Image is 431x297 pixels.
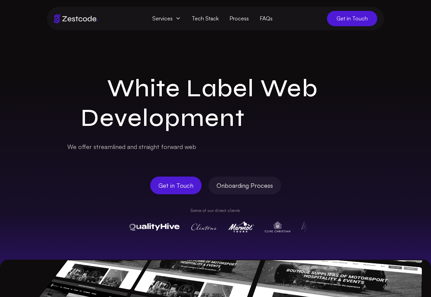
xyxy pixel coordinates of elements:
span: offer [78,141,92,152]
a: Onboarding Process [208,177,281,194]
span: Development [81,103,245,133]
a: Get in Touch [150,177,202,194]
span: Label [186,74,254,103]
span: We [67,141,76,152]
img: Brand logo of zestcode digital [54,14,98,23]
span: straight [139,141,159,152]
p: Some of our direct clients [124,208,307,213]
img: QualityHive [129,221,179,232]
a: Tech Stack [186,11,224,26]
a: Process [224,11,254,26]
span: web [185,141,196,152]
a: Get in Touch [327,11,377,26]
a: FAQs [254,11,278,26]
span: Get in Touch [158,181,193,190]
span: forward [161,141,183,152]
span: Web [260,74,318,103]
img: Clintons Cards [190,221,218,232]
span: White [107,74,180,103]
span: Onboarding Process [217,181,273,190]
img: Marmot Tours [228,221,254,232]
span: Services [147,11,186,26]
img: Clive Christian [265,221,290,232]
span: streamlined [93,141,125,152]
img: BAM Motorsports [55,239,157,290]
img: Pulse [301,221,326,232]
span: and [127,141,137,152]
